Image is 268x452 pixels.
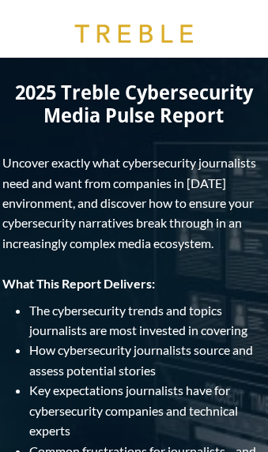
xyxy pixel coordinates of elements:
span: The cybersecurity trends and topics journalists are most invested in covering [29,303,247,337]
span: Key expectations journalists have for cybersecurity companies and technical experts [29,382,238,438]
span: How cybersecurity journalists source and assess potential stories [29,342,253,377]
span: 2025 Treble Cybersecurity Media Pulse Report [15,80,253,128]
strong: What This Report Delivers: [2,276,155,291]
span: Uncover exactly what cybersecurity journalists need and want from companies in [DATE] environment... [2,155,256,250]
